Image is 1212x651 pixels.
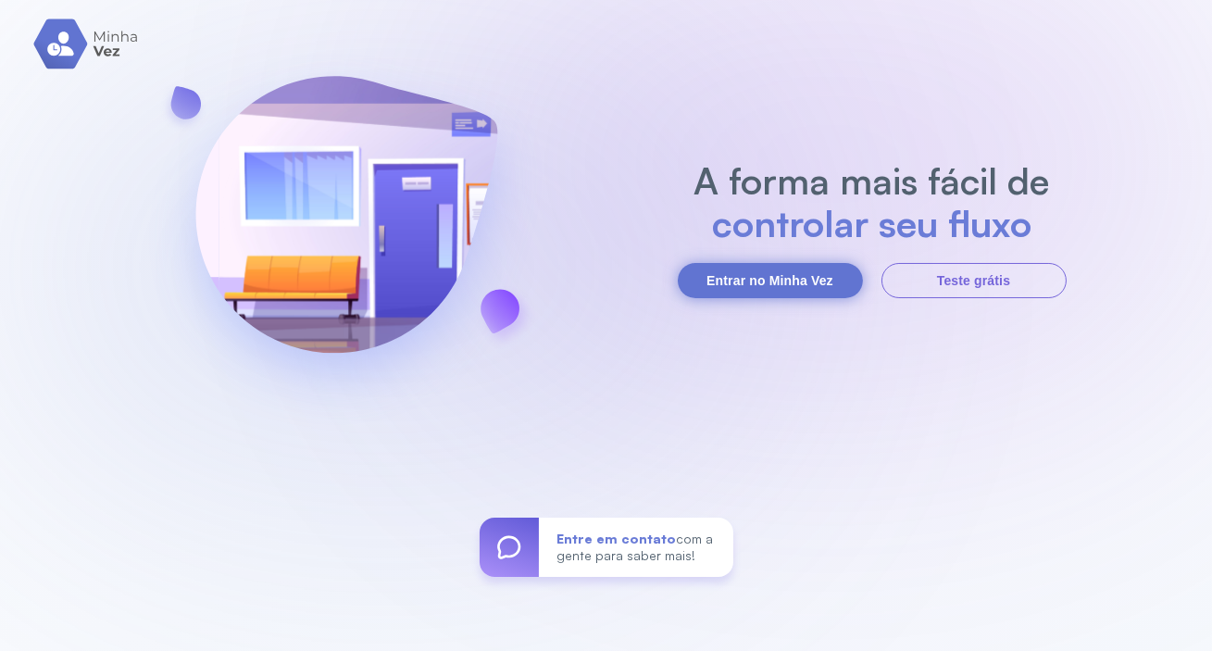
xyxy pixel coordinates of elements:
button: Teste grátis [881,263,1067,298]
div: com a gente para saber mais! [539,518,733,577]
h2: A forma mais fácil de [684,159,1059,202]
img: logo.svg [33,19,140,69]
h2: controlar seu fluxo [684,202,1059,244]
img: banner-login.svg [146,27,546,430]
a: Entre em contatocom a gente para saber mais! [480,518,733,577]
span: Entre em contato [557,531,677,546]
button: Entrar no Minha Vez [678,263,863,298]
